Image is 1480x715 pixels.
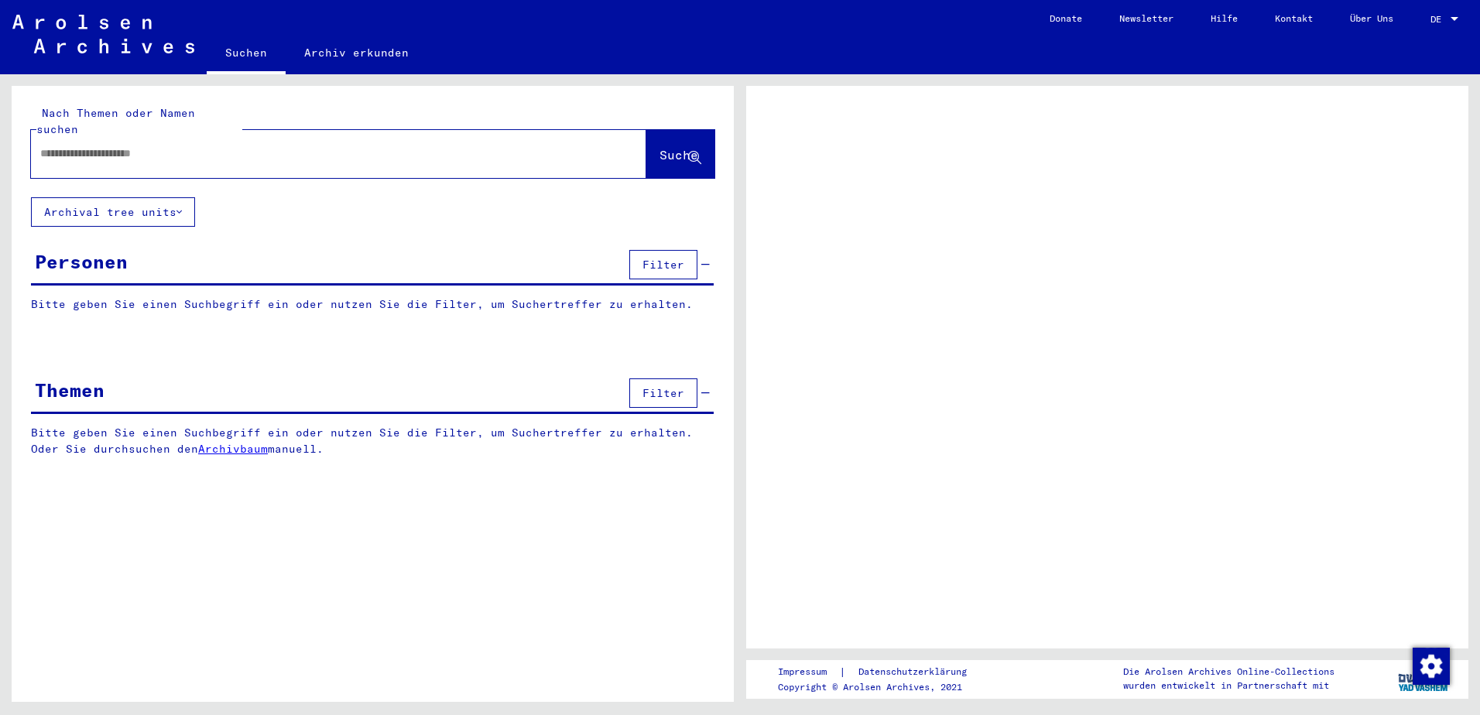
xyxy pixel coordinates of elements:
img: Zustimmung ändern [1413,648,1450,685]
span: DE [1430,14,1447,25]
span: Suche [659,147,698,162]
button: Filter [629,250,697,279]
a: Datenschutzerklärung [846,664,985,680]
div: Personen [35,248,128,275]
p: Bitte geben Sie einen Suchbegriff ein oder nutzen Sie die Filter, um Suchertreffer zu erhalten. O... [31,425,714,457]
div: Themen [35,376,104,404]
p: wurden entwickelt in Partnerschaft mit [1123,679,1334,693]
img: Arolsen_neg.svg [12,15,194,53]
span: Filter [642,386,684,400]
button: Archival tree units [31,197,195,227]
img: yv_logo.png [1395,659,1453,698]
mat-label: Nach Themen oder Namen suchen [36,106,195,136]
a: Impressum [778,664,839,680]
a: Suchen [207,34,286,74]
p: Copyright © Arolsen Archives, 2021 [778,680,985,694]
p: Die Arolsen Archives Online-Collections [1123,665,1334,679]
a: Archivbaum [198,442,268,456]
button: Suche [646,130,714,178]
button: Filter [629,378,697,408]
a: Archiv erkunden [286,34,427,71]
span: Filter [642,258,684,272]
div: | [778,664,985,680]
div: Zustimmung ändern [1412,647,1449,684]
p: Bitte geben Sie einen Suchbegriff ein oder nutzen Sie die Filter, um Suchertreffer zu erhalten. [31,296,714,313]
